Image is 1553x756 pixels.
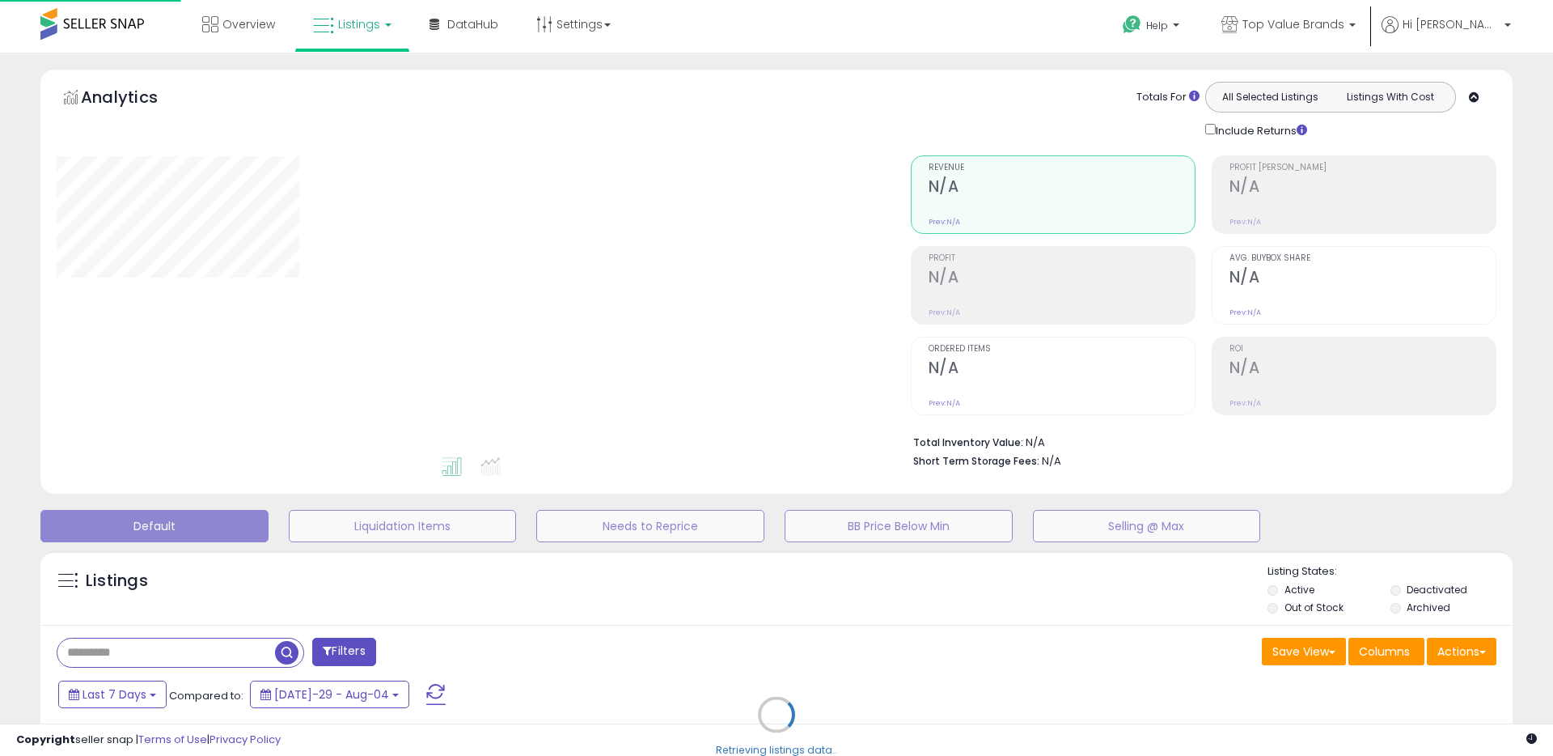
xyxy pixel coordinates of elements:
[929,254,1195,263] span: Profit
[1136,90,1200,105] div: Totals For
[929,164,1195,172] span: Revenue
[1110,2,1195,53] a: Help
[40,510,269,542] button: Default
[913,454,1039,468] b: Short Term Storage Fees:
[929,308,960,317] small: Prev: N/A
[913,435,1023,449] b: Total Inventory Value:
[1146,19,1168,32] span: Help
[929,217,960,227] small: Prev: N/A
[929,177,1195,199] h2: N/A
[1229,164,1496,172] span: Profit [PERSON_NAME]
[1229,345,1496,354] span: ROI
[289,510,517,542] button: Liquidation Items
[1382,16,1511,53] a: Hi [PERSON_NAME]
[1229,217,1261,227] small: Prev: N/A
[16,733,281,748] div: seller snap | |
[785,510,1013,542] button: BB Price Below Min
[1193,121,1327,139] div: Include Returns
[1229,254,1496,263] span: Avg. Buybox Share
[16,732,75,747] strong: Copyright
[1122,15,1142,35] i: Get Help
[929,345,1195,354] span: Ordered Items
[1229,359,1496,380] h2: N/A
[1042,453,1061,469] span: N/A
[1229,398,1261,408] small: Prev: N/A
[1229,177,1496,199] h2: N/A
[1330,87,1450,108] button: Listings With Cost
[536,510,764,542] button: Needs to Reprice
[1229,308,1261,317] small: Prev: N/A
[913,431,1484,451] li: N/A
[1229,268,1496,290] h2: N/A
[222,16,275,32] span: Overview
[338,16,380,32] span: Listings
[1242,16,1344,32] span: Top Value Brands
[1210,87,1331,108] button: All Selected Listings
[929,268,1195,290] h2: N/A
[929,359,1195,380] h2: N/A
[1033,510,1261,542] button: Selling @ Max
[1403,16,1500,32] span: Hi [PERSON_NAME]
[447,16,498,32] span: DataHub
[81,86,189,113] h5: Analytics
[929,398,960,408] small: Prev: N/A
